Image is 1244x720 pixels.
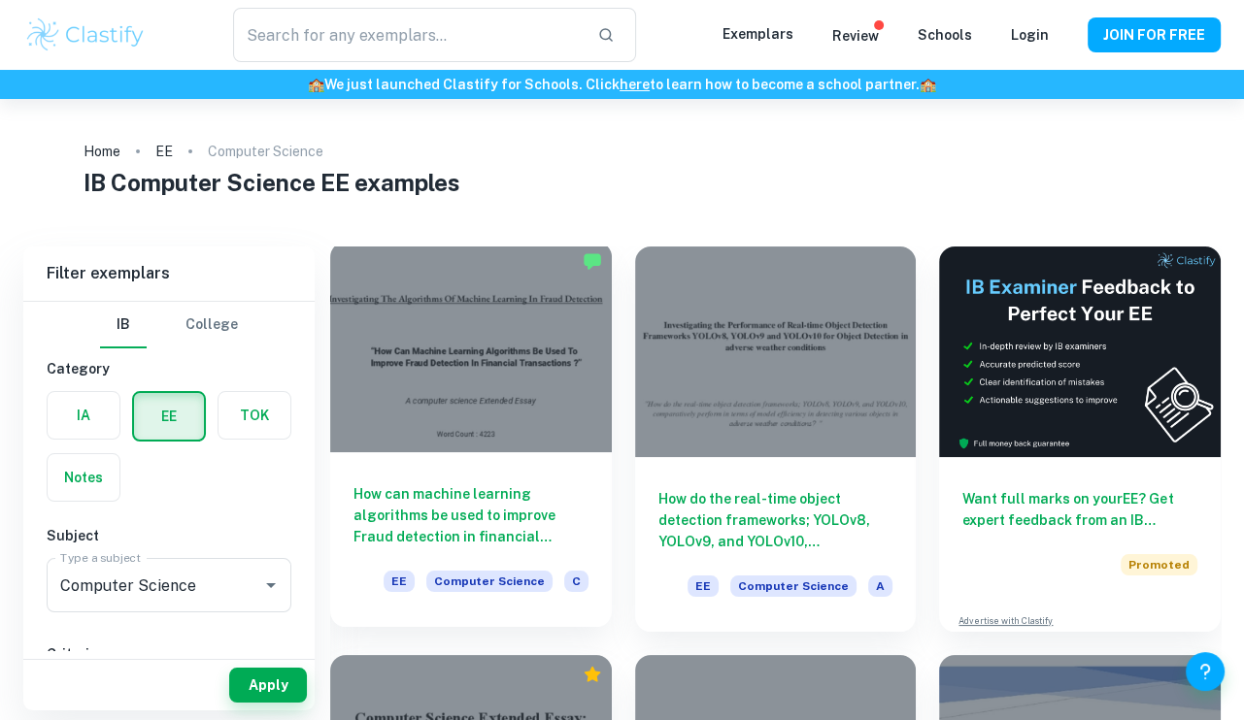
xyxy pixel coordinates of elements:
button: College [185,302,238,348]
h6: How can machine learning algorithms be used to improve Fraud detection in financial transactions? [353,483,588,547]
button: JOIN FOR FREE [1088,17,1221,52]
p: Exemplars [723,23,793,45]
h1: IB Computer Science EE examples [84,165,1161,200]
a: here [620,77,650,92]
span: C [564,571,588,592]
p: Computer Science [208,141,323,162]
p: Review [832,25,879,47]
span: 🏫 [308,77,324,92]
span: EE [384,571,415,592]
a: How can machine learning algorithms be used to improve Fraud detection in financial transactions?... [330,246,612,632]
h6: Category [47,358,291,379]
button: Notes [48,454,119,501]
a: Want full marks on yourEE? Get expert feedback from an IB examiner!PromotedAdvertise with Clastify [939,246,1221,632]
span: Computer Science [730,575,857,597]
a: EE [155,138,173,165]
a: Schools [918,27,972,43]
a: How do the real-time object detection frameworks; YOLOv8, YOLOv9, and YOLOv10, comparatively perf... [635,246,917,632]
h6: We just launched Clastify for Schools. Click to learn how to become a school partner. [4,74,1240,95]
span: 🏫 [920,77,936,92]
span: Computer Science [426,571,553,592]
button: TOK [219,392,290,439]
span: A [868,575,892,597]
a: Login [1011,27,1049,43]
img: Thumbnail [939,246,1221,457]
h6: How do the real-time object detection frameworks; YOLOv8, YOLOv9, and YOLOv10, comparatively perf... [658,488,893,552]
button: IA [48,392,119,439]
input: Search for any exemplars... [233,8,581,62]
span: Promoted [1121,554,1197,575]
button: Apply [229,668,307,703]
h6: Filter exemplars [23,246,315,301]
h6: Want full marks on your EE ? Get expert feedback from an IB examiner! [962,488,1197,531]
span: EE [688,575,719,597]
label: Type a subject [60,549,141,566]
h6: Criteria [47,643,291,665]
img: Marked [583,251,602,271]
button: IB [100,302,147,348]
button: Open [257,572,285,599]
img: Clastify logo [24,16,148,54]
a: Advertise with Clastify [958,614,1053,628]
div: Premium [583,665,602,684]
a: Home [84,138,120,165]
button: EE [134,393,204,440]
h6: Subject [47,525,291,546]
div: Filter type choice [100,302,238,348]
button: Help and Feedback [1186,652,1225,691]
